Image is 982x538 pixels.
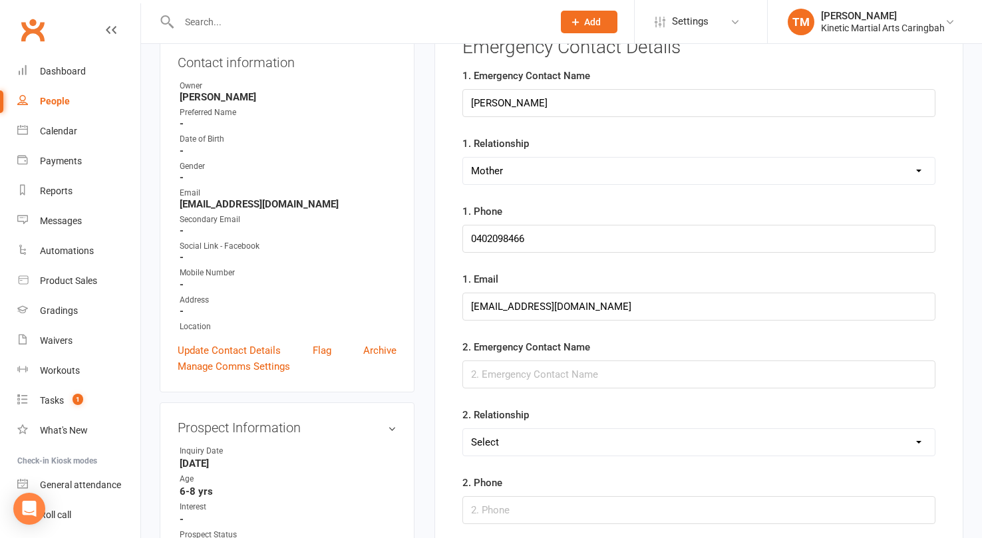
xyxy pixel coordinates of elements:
a: Tasks 1 [17,386,140,416]
div: Address [180,294,397,307]
span: 1 [73,394,83,405]
input: Search... [175,13,544,31]
strong: [PERSON_NAME] [180,91,397,103]
div: Age [180,473,289,485]
span: Settings [672,7,709,37]
strong: [EMAIL_ADDRESS][DOMAIN_NAME] [180,198,397,210]
div: Messages [40,215,82,226]
button: Add [561,11,617,33]
div: [PERSON_NAME] [821,10,945,22]
strong: - [180,513,397,525]
a: Clubworx [16,13,49,47]
strong: - [180,251,397,263]
div: Dashboard [40,66,86,76]
strong: - [180,279,397,291]
div: Date of Birth [180,133,397,146]
a: Messages [17,206,140,236]
div: Secondary Email [180,213,397,226]
strong: 6-8 yrs [180,485,397,497]
div: Mobile Number [180,267,397,279]
h3: Prospect Information [178,420,397,435]
div: People [40,96,70,106]
a: General attendance kiosk mode [17,470,140,500]
input: 1. Email [462,293,935,321]
div: What's New [40,425,88,436]
a: Manage Comms Settings [178,358,290,374]
div: Gradings [40,305,78,316]
div: Calendar [40,126,77,136]
a: Waivers [17,326,140,356]
label: 1. Email [462,271,498,287]
input: 2. Phone [462,496,935,524]
strong: [DATE] [180,458,397,470]
span: Add [584,17,601,27]
a: Update Contact Details [178,342,281,358]
div: Kinetic Martial Arts Caringbah [821,22,945,34]
label: 1. Relationship [462,136,529,152]
div: Tasks [40,395,64,406]
strong: - [180,118,397,130]
div: TM [788,9,814,35]
div: Email [180,187,397,200]
div: Roll call [40,509,71,520]
a: Roll call [17,500,140,530]
div: Inquiry Date [180,445,289,458]
div: Preferred Name [180,106,397,119]
strong: - [180,225,397,237]
input: 1. Phone [462,225,935,253]
label: 2. Emergency Contact Name [462,339,590,355]
label: 1. Emergency Contact Name [462,68,590,84]
a: Product Sales [17,266,140,296]
div: Reports [40,186,73,196]
div: Gender [180,160,397,173]
input: 2. Emergency Contact Name [462,360,935,388]
div: Interest [180,501,289,513]
strong: - [180,172,397,184]
h3: Emergency Contact Details [462,37,935,58]
div: Product Sales [40,275,97,286]
a: Reports [17,176,140,206]
div: Social Link - Facebook [180,240,397,253]
a: Archive [363,342,397,358]
input: 1. Emergency Contact Name [462,89,935,117]
div: Workouts [40,365,80,376]
label: 2. Phone [462,475,502,491]
label: 1. Phone [462,203,502,219]
strong: - [180,305,397,317]
a: People [17,86,140,116]
div: Payments [40,156,82,166]
div: General attendance [40,479,121,490]
label: 2. Relationship [462,407,529,423]
a: Dashboard [17,57,140,86]
div: Owner [180,80,397,92]
div: Waivers [40,335,73,346]
a: What's New [17,416,140,446]
a: Gradings [17,296,140,326]
div: Open Intercom Messenger [13,493,45,525]
a: Flag [313,342,331,358]
div: Automations [40,245,94,256]
a: Payments [17,146,140,176]
a: Calendar [17,116,140,146]
strong: - [180,145,397,157]
a: Automations [17,236,140,266]
h3: Contact information [178,50,397,70]
div: Location [180,321,397,333]
a: Workouts [17,356,140,386]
